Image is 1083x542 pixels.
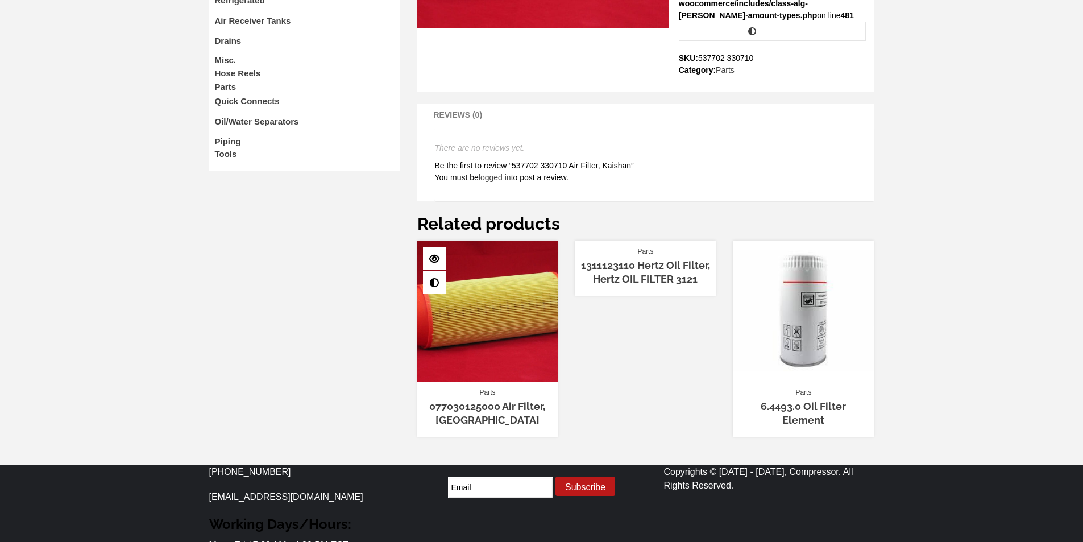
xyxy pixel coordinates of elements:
[565,482,605,492] span: Subscribe
[581,259,710,284] a: 1311123110 Hertz Oil Filter, Hertz OIL FILTER 3121
[209,467,291,477] a: [PHONE_NUMBER]
[215,96,280,106] a: Quick Connects
[679,64,866,76] span: Category:
[435,142,857,154] p: There are no reviews yet.
[664,467,853,490] span: Copyrights © [DATE] - [DATE], Compressor. All Rights Reserved.
[215,36,242,45] a: Drains
[435,161,634,170] span: Be the first to review “537702 330710 Air Filter, Kaishan”
[215,68,261,78] a: Hose Reels
[209,492,363,502] a: [EMAIL_ADDRESS][DOMAIN_NAME]
[840,11,853,20] b: 481
[429,400,545,425] a: 077030125000 Air Filter, [GEOGRAPHIC_DATA]
[215,16,291,26] a: Air Receiver Tanks
[679,52,866,64] span: SKU:
[448,477,553,498] input: Email
[215,55,236,65] a: Misc.
[215,136,241,146] a: Piping
[637,246,653,256] a: Parts
[417,241,558,382] img: air-filter-450x450.jpeg
[422,104,494,127] a: Reviews (0)
[761,400,846,425] a: 6.4493.0 Oil Filter Element
[215,82,236,92] a: Parts
[435,172,857,184] p: You must be to post a review.
[698,53,753,63] span: 537702 330710
[215,149,237,159] a: Tools
[795,387,811,398] a: Parts
[209,515,420,533] h3: Working Days/Hours:
[679,22,866,41] a: Compare
[417,213,874,235] h2: Related products
[716,65,735,75] a: Parts
[479,173,511,182] a: logged in
[215,117,299,126] a: Oil/Water Separators
[479,387,495,398] a: Parts
[733,241,874,382] img: oil-filter.jpeg
[761,27,798,37] span: Compare
[555,477,615,496] button: Subscribe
